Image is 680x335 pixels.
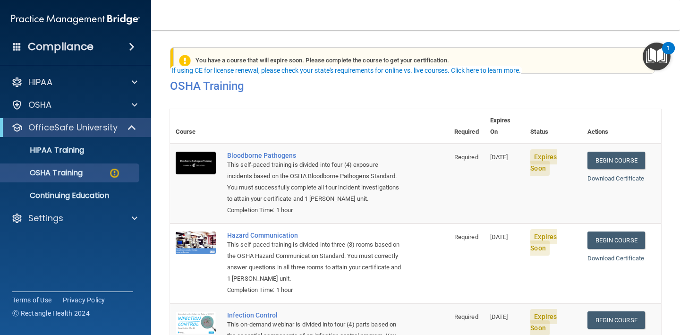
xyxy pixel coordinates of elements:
[587,255,645,262] a: Download Certificate
[667,48,670,60] div: 1
[454,313,478,320] span: Required
[28,77,52,88] p: HIPAA
[11,77,137,88] a: HIPAA
[28,40,93,53] h4: Compliance
[28,99,52,111] p: OSHA
[587,232,645,249] a: Begin Course
[12,295,51,305] a: Terms of Use
[6,191,135,200] p: Continuing Education
[12,309,90,318] span: Ⓒ Rectangle Health 2024
[227,311,401,319] a: Infection Control
[484,109,525,144] th: Expires On
[530,149,557,176] span: Expires Soon
[517,283,669,320] iframe: Drift Widget Chat Controller
[28,213,63,224] p: Settings
[227,284,401,296] div: Completion Time: 1 hour
[227,239,401,284] div: This self-paced training is divided into three (3) rooms based on the OSHA Hazard Communication S...
[6,168,83,178] p: OSHA Training
[454,233,478,241] span: Required
[587,152,645,169] a: Begin Course
[490,233,508,241] span: [DATE]
[11,10,140,29] img: PMB logo
[227,205,401,216] div: Completion Time: 1 hour
[582,109,661,144] th: Actions
[170,66,522,75] button: If using CE for license renewal, please check your state's requirements for online vs. live cours...
[587,175,645,182] a: Download Certificate
[109,167,120,179] img: warning-circle.0cc9ac19.png
[179,55,191,67] img: exclamation-circle-solid-warning.7ed2984d.png
[170,109,221,144] th: Course
[530,229,557,256] span: Expires Soon
[643,43,671,70] button: Open Resource Center, 1 new notification
[449,109,484,144] th: Required
[63,295,105,305] a: Privacy Policy
[174,47,655,74] div: You have a course that will expire soon. Please complete the course to get your certification.
[525,109,581,144] th: Status
[454,154,478,161] span: Required
[227,152,401,159] a: Bloodborne Pathogens
[227,159,401,205] div: This self-paced training is divided into four (4) exposure incidents based on the OSHA Bloodborne...
[171,67,521,74] div: If using CE for license renewal, please check your state's requirements for online vs. live cours...
[227,232,401,239] a: Hazard Communication
[490,154,508,161] span: [DATE]
[6,146,84,155] p: HIPAA Training
[11,99,137,111] a: OSHA
[28,122,118,133] p: OfficeSafe University
[170,79,661,93] h4: OSHA Training
[11,122,137,133] a: OfficeSafe University
[490,313,508,320] span: [DATE]
[11,213,137,224] a: Settings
